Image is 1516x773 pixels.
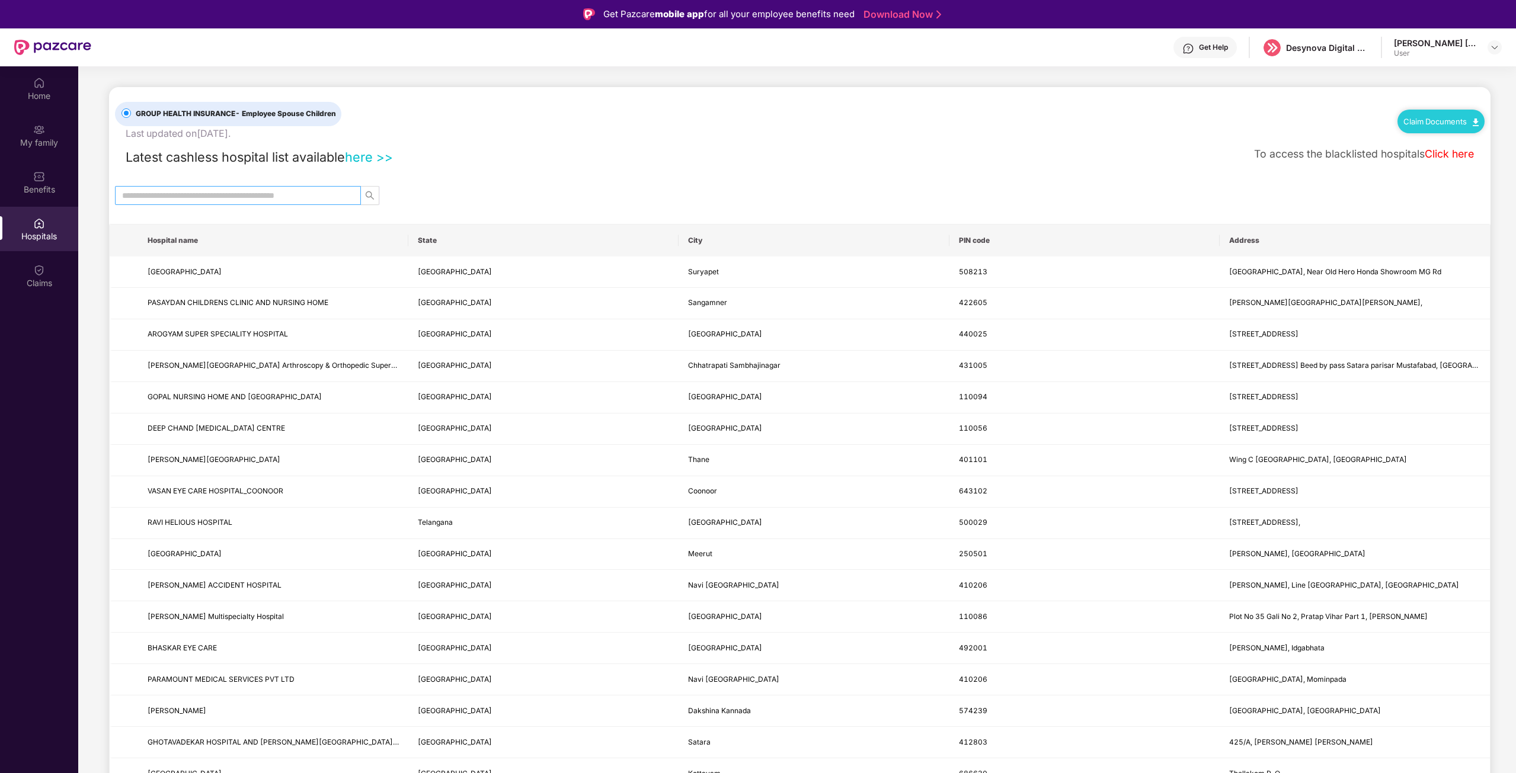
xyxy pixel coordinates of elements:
img: svg+xml;base64,PHN2ZyBpZD0iQmVuZWZpdHMiIHhtbG5zPSJodHRwOi8vd3d3LnczLm9yZy8yMDAwL3N2ZyIgd2lkdGg9Ij... [33,171,45,182]
span: [PERSON_NAME] ACCIDENT HOSPITAL [148,580,282,589]
span: [GEOGRAPHIC_DATA] [418,424,492,432]
img: svg+xml;base64,PHN2ZyBpZD0iRHJvcGRvd24tMzJ4MzIiIHhtbG5zPSJodHRwOi8vd3d3LnczLm9yZy8yMDAwL3N2ZyIgd2... [1490,43,1499,52]
img: Logo [583,8,595,20]
span: [PERSON_NAME][GEOGRAPHIC_DATA] [148,455,280,464]
span: 508213 [959,267,987,276]
img: Stroke [936,8,941,21]
span: Telangana [418,518,453,527]
td: MHATRE ACCIDENT HOSPITAL [138,570,408,601]
td: Delhi [408,601,679,633]
td: VARDAAN HOSPITAL [138,539,408,570]
span: Latest cashless hospital list available [126,149,345,165]
span: [GEOGRAPHIC_DATA] [688,518,762,527]
span: Thane [688,455,709,464]
span: search [361,191,379,200]
td: Lane Beside MNR Hotel, Near Old Hero Honda Showroom MG Rd [1220,256,1490,288]
span: Dakshina Kannada [688,706,751,715]
span: [STREET_ADDRESS] [1229,392,1298,401]
td: Wing C Radha Govind Park, Uttan Road [1220,445,1490,476]
td: Maharashtra [408,664,679,695]
td: Dakshina Kannada [679,695,949,727]
img: svg+xml;base64,PHN2ZyBpZD0iSG9zcGl0YWxzIiB4bWxucz0iaHR0cDovL3d3dy53My5vcmcvMjAwMC9zdmciIHdpZHRoPS... [33,217,45,229]
td: New Delhi [679,601,949,633]
span: [GEOGRAPHIC_DATA] [418,392,492,401]
span: DEEP CHAND [MEDICAL_DATA] CENTRE [148,424,285,432]
span: Suryapet [688,267,719,276]
span: 431005 [959,361,987,370]
td: Maharashtra [408,288,679,319]
td: Suryapet [679,256,949,288]
th: Hospital name [138,224,408,256]
a: Download Now [863,8,938,21]
img: svg+xml;base64,PHN2ZyBpZD0iQ2xhaW0iIHhtbG5zPSJodHRwOi8vd3d3LnczLm9yZy8yMDAwL3N2ZyIgd2lkdGg9IjIwIi... [33,264,45,276]
td: Karnataka [408,695,679,727]
td: New Delhi [679,382,949,413]
td: PARAMOUNT MEDICAL SERVICES PVT LTD [138,664,408,695]
span: Coonoor [688,486,717,495]
div: Get Help [1199,43,1228,52]
td: New Delhi [679,413,949,445]
span: Navi [GEOGRAPHIC_DATA] [688,675,779,684]
td: 175 , R . K. Matt Road, [1220,508,1490,539]
span: GOPAL NURSING HOME AND [GEOGRAPHIC_DATA] [148,392,322,401]
span: BHASKAR EYE CARE [148,643,217,652]
span: [GEOGRAPHIC_DATA] [418,455,492,464]
span: [GEOGRAPHIC_DATA] [418,486,492,495]
span: Chhatrapati Sambhajinagar [688,361,781,370]
span: [GEOGRAPHIC_DATA] [688,424,762,432]
img: svg+xml;base64,PHN2ZyB4bWxucz0iaHR0cDovL3d3dy53My5vcmcvMjAwMC9zdmciIHdpZHRoPSIxMC40IiBoZWlnaHQ9Ij... [1473,118,1479,126]
th: PIN code [949,224,1220,256]
span: [GEOGRAPHIC_DATA] [418,580,492,589]
a: Claim Documents [1403,117,1479,126]
td: Shivram Sadan, Line Ali Shivaji Road, Opp ST Stand [1220,570,1490,601]
td: Navi Mumbai [679,664,949,695]
span: 643102 [959,486,987,495]
td: 425/A, Ganpati Ali Wai [1220,727,1490,758]
span: [GEOGRAPHIC_DATA] [418,549,492,558]
td: RAVI HELIOUS HOSPITAL [138,508,408,539]
span: [GEOGRAPHIC_DATA] [688,612,762,621]
span: 110056 [959,424,987,432]
img: New Pazcare Logo [14,40,91,55]
td: Maharashtra [408,727,679,758]
span: [PERSON_NAME] [148,706,206,715]
span: 401101 [959,455,987,464]
td: DHANVANTARI HOSPITAL [138,445,408,476]
td: BHASKAR EYE CARE [138,633,408,664]
span: - Employee Spouse Children [235,109,336,118]
td: Navi Mumbai [679,570,949,601]
span: Meerut [688,549,712,558]
div: Get Pazcare for all your employee benefits need [603,7,855,21]
span: 250501 [959,549,987,558]
a: Click here [1425,147,1474,160]
td: JANI KHURD, BHAGAT ROAD [1220,539,1490,570]
td: DEEP CHAND DIALYSIS CENTRE [138,413,408,445]
td: Shri Swami Samarth Hospital Arthroscopy & Orthopedic Superspeciality Center [138,351,408,382]
strong: mobile app [655,8,704,20]
td: 34, Sita Nagar, Wardha Road [1220,319,1490,351]
td: Plot No 35 Gali No 2, Pratap Vihar Part 1, Kirari [1220,601,1490,633]
span: 110094 [959,392,987,401]
span: RAVI HELIOUS HOSPITAL [148,518,232,527]
span: Sangamner [688,298,727,307]
span: [GEOGRAPHIC_DATA] [418,675,492,684]
span: 410206 [959,675,987,684]
span: PARAMOUNT MEDICAL SERVICES PVT LTD [148,675,295,684]
td: Chattisgarh [408,633,679,664]
span: [GEOGRAPHIC_DATA], Near Old Hero Honda Showroom MG Rd [1229,267,1441,276]
td: B-1, Jyoti Nagar, Loni Road [1220,382,1490,413]
span: 110086 [959,612,987,621]
a: here >> [345,149,393,165]
span: [STREET_ADDRESS] [1229,329,1298,338]
span: AROGYAM SUPER SPECIALITY HOSPITAL [148,329,288,338]
td: Maharashtra [408,445,679,476]
td: Maharashtra [408,351,679,382]
span: 410206 [959,580,987,589]
img: svg+xml;base64,PHN2ZyBpZD0iSGVscC0zMngzMiIgeG1sbnM9Imh0dHA6Ly93d3cudzMub3JnLzIwMDAvc3ZnIiB3aWR0aD... [1182,43,1194,54]
span: 422605 [959,298,987,307]
span: Wing C [GEOGRAPHIC_DATA], [GEOGRAPHIC_DATA] [1229,455,1407,464]
span: [PERSON_NAME][GEOGRAPHIC_DATA][PERSON_NAME], [1229,298,1422,307]
span: [STREET_ADDRESS] [1229,486,1298,495]
div: Desynova Digital private limited [1286,42,1369,53]
span: Hospital name [148,236,399,245]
